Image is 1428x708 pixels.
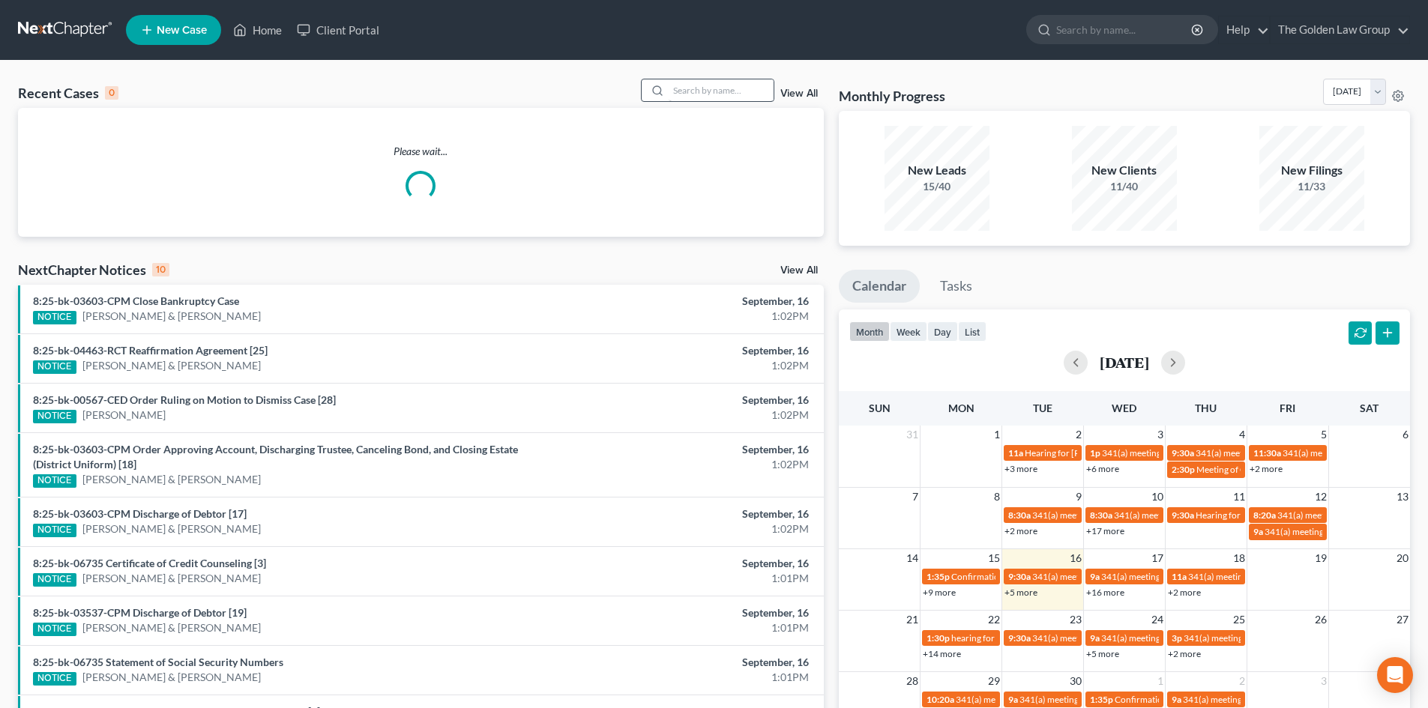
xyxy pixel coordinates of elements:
[33,344,268,357] a: 8:25-bk-04463-RCT Reaffirmation Agreement [25]
[1232,611,1247,629] span: 25
[560,605,809,620] div: September, 16
[1101,571,1325,582] span: 341(a) meeting for [PERSON_NAME] & [PERSON_NAME]
[560,571,809,586] div: 1:01PM
[911,488,920,506] span: 7
[33,410,76,423] div: NOTICE
[839,87,945,105] h3: Monthly Progress
[1115,694,1286,705] span: Confirmation Hearing for [PERSON_NAME]
[1008,447,1023,459] span: 11a
[33,294,239,307] a: 8:25-bk-03603-CPM Close Bankruptcy Case
[923,648,961,659] a: +14 more
[33,573,76,587] div: NOTICE
[986,611,1001,629] span: 22
[18,144,824,159] p: Please wait...
[1100,354,1149,370] h2: [DATE]
[33,443,518,471] a: 8:25-bk-03603-CPM Order Approving Account, Discharging Trustee, Canceling Bond, and Closing Estat...
[1068,672,1083,690] span: 30
[992,488,1001,506] span: 8
[82,571,261,586] a: [PERSON_NAME] & [PERSON_NAME]
[1195,402,1217,414] span: Thu
[560,393,809,408] div: September, 16
[956,694,1100,705] span: 341(a) meeting for [PERSON_NAME]
[1184,632,1328,644] span: 341(a) meeting for [PERSON_NAME]
[869,402,891,414] span: Sun
[1196,509,1392,521] span: Hearing for [PERSON_NAME] & [PERSON_NAME]
[1250,463,1283,474] a: +2 more
[560,343,809,358] div: September, 16
[1253,526,1263,537] span: 9a
[1377,657,1413,693] div: Open Intercom Messenger
[905,549,920,567] span: 14
[1008,571,1031,582] span: 9:30a
[1032,632,1177,644] span: 341(a) meeting for [PERSON_NAME]
[1090,694,1113,705] span: 1:35p
[1259,179,1364,194] div: 11/33
[1401,426,1410,444] span: 6
[1232,549,1247,567] span: 18
[560,670,809,685] div: 1:01PM
[1008,632,1031,644] span: 9:30a
[1238,672,1247,690] span: 2
[1313,488,1328,506] span: 12
[992,426,1001,444] span: 1
[669,79,774,101] input: Search by name...
[1219,16,1269,43] a: Help
[1196,447,1340,459] span: 341(a) meeting for [PERSON_NAME]
[82,309,261,324] a: [PERSON_NAME] & [PERSON_NAME]
[1008,509,1031,521] span: 8:30a
[1395,549,1410,567] span: 20
[33,507,247,520] a: 8:25-bk-03603-CPM Discharge of Debtor [17]
[948,402,974,414] span: Mon
[1172,571,1187,582] span: 11a
[1280,402,1295,414] span: Fri
[560,506,809,521] div: September, 16
[1277,509,1422,521] span: 341(a) meeting for [PERSON_NAME]
[33,672,76,686] div: NOTICE
[1319,426,1328,444] span: 5
[82,408,166,423] a: [PERSON_NAME]
[1072,162,1177,179] div: New Clients
[33,557,266,569] a: 8:25-bk-06735 Certificate of Credit Counseling [3]
[1072,179,1177,194] div: 11/40
[1271,16,1409,43] a: The Golden Law Group
[1265,526,1409,537] span: 341(a) meeting for [PERSON_NAME]
[1056,16,1193,43] input: Search by name...
[33,656,283,668] a: 8:25-bk-06735 Statement of Social Security Numbers
[927,632,950,644] span: 1:30p
[1172,447,1194,459] span: 9:30a
[905,426,920,444] span: 31
[1102,447,1247,459] span: 341(a) meeting for [PERSON_NAME]
[1090,571,1100,582] span: 9a
[839,270,920,303] a: Calendar
[560,442,809,457] div: September, 16
[1086,463,1119,474] a: +6 more
[1395,488,1410,506] span: 13
[105,86,118,100] div: 0
[33,524,76,537] div: NOTICE
[1101,632,1397,644] span: 341(a) meeting for [PERSON_NAME] [PERSON_NAME] & [PERSON_NAME]
[986,672,1001,690] span: 29
[560,620,809,635] div: 1:01PM
[927,694,954,705] span: 10:20a
[1196,464,1363,475] span: Meeting of Creditors for [PERSON_NAME]
[1360,402,1379,414] span: Sat
[1068,549,1083,567] span: 16
[18,84,118,102] div: Recent Cases
[1238,426,1247,444] span: 4
[82,358,261,373] a: [PERSON_NAME] & [PERSON_NAME]
[1112,402,1136,414] span: Wed
[905,672,920,690] span: 28
[560,294,809,309] div: September, 16
[927,321,958,342] button: day
[33,606,247,619] a: 8:25-bk-03537-CPM Discharge of Debtor [19]
[1172,694,1181,705] span: 9a
[1313,611,1328,629] span: 26
[1156,672,1165,690] span: 1
[1283,447,1427,459] span: 341(a) meeting for [PERSON_NAME]
[1114,509,1259,521] span: 341(a) meeting for [PERSON_NAME]
[560,457,809,472] div: 1:02PM
[1156,426,1165,444] span: 3
[1004,587,1037,598] a: +5 more
[1150,549,1165,567] span: 17
[289,16,387,43] a: Client Portal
